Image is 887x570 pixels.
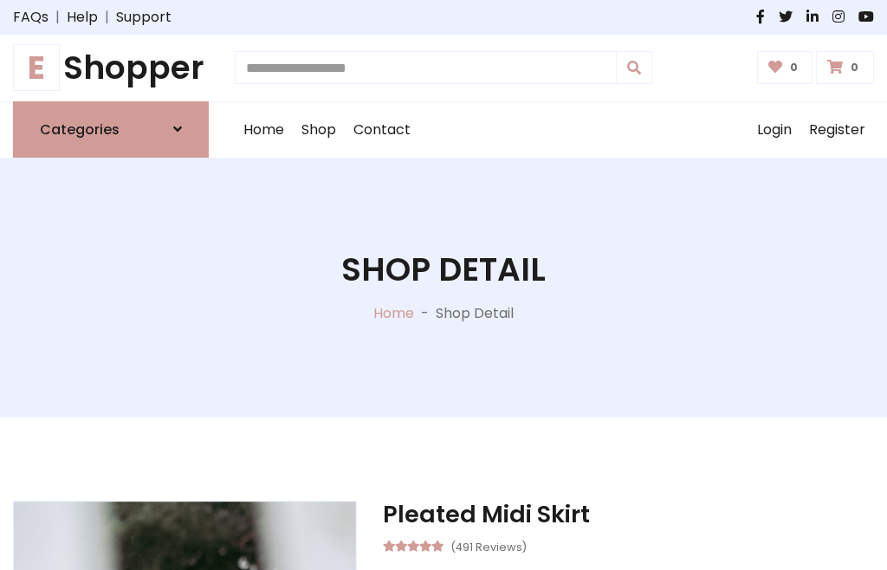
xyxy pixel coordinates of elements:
[293,102,345,158] a: Shop
[373,303,414,323] a: Home
[40,121,120,138] h6: Categories
[786,60,802,75] span: 0
[13,44,60,91] span: E
[49,7,67,28] span: |
[800,102,874,158] a: Register
[436,303,514,324] p: Shop Detail
[345,102,419,158] a: Contact
[67,7,98,28] a: Help
[13,49,209,87] h1: Shopper
[383,501,874,528] h3: Pleated Midi Skirt
[98,7,116,28] span: |
[13,101,209,158] a: Categories
[450,535,527,556] small: (491 Reviews)
[748,102,800,158] a: Login
[116,7,172,28] a: Support
[235,102,293,158] a: Home
[846,60,863,75] span: 0
[341,250,546,289] h1: Shop Detail
[816,51,874,84] a: 0
[757,51,813,84] a: 0
[13,49,209,87] a: EShopper
[414,303,436,324] p: -
[13,7,49,28] a: FAQs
